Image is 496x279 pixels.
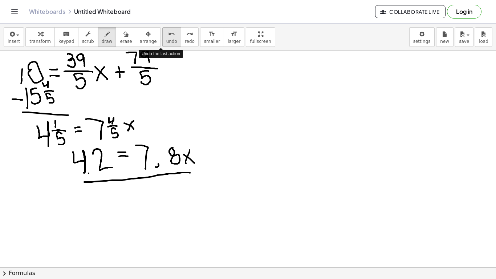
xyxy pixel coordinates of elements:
button: Log in [447,5,481,19]
button: new [436,27,454,47]
i: keyboard [63,30,70,39]
span: Collaborate Live [381,8,439,15]
button: scrub [78,27,98,47]
span: keypad [58,39,74,44]
span: load [479,39,488,44]
button: draw [98,27,117,47]
span: arrange [140,39,157,44]
i: undo [168,30,175,39]
span: save [459,39,469,44]
div: Undo the last action [139,50,183,58]
span: fullscreen [250,39,271,44]
span: undo [166,39,177,44]
button: Toggle navigation [9,6,20,17]
button: arrange [136,27,161,47]
button: fullscreen [246,27,275,47]
i: format_size [231,30,237,39]
i: redo [186,30,193,39]
button: erase [116,27,136,47]
i: format_size [208,30,215,39]
button: save [455,27,473,47]
button: transform [25,27,55,47]
span: smaller [204,39,220,44]
button: format_sizesmaller [200,27,224,47]
button: redoredo [181,27,199,47]
a: Whiteboards [29,8,65,15]
span: draw [102,39,113,44]
button: insert [4,27,24,47]
span: scrub [82,39,94,44]
span: settings [413,39,431,44]
span: new [440,39,449,44]
span: redo [185,39,195,44]
button: Collaborate Live [375,5,446,18]
span: larger [228,39,240,44]
span: insert [8,39,20,44]
button: keyboardkeypad [54,27,78,47]
button: format_sizelarger [224,27,244,47]
button: undoundo [162,27,181,47]
button: load [475,27,492,47]
span: transform [29,39,51,44]
span: erase [120,39,132,44]
button: settings [409,27,435,47]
